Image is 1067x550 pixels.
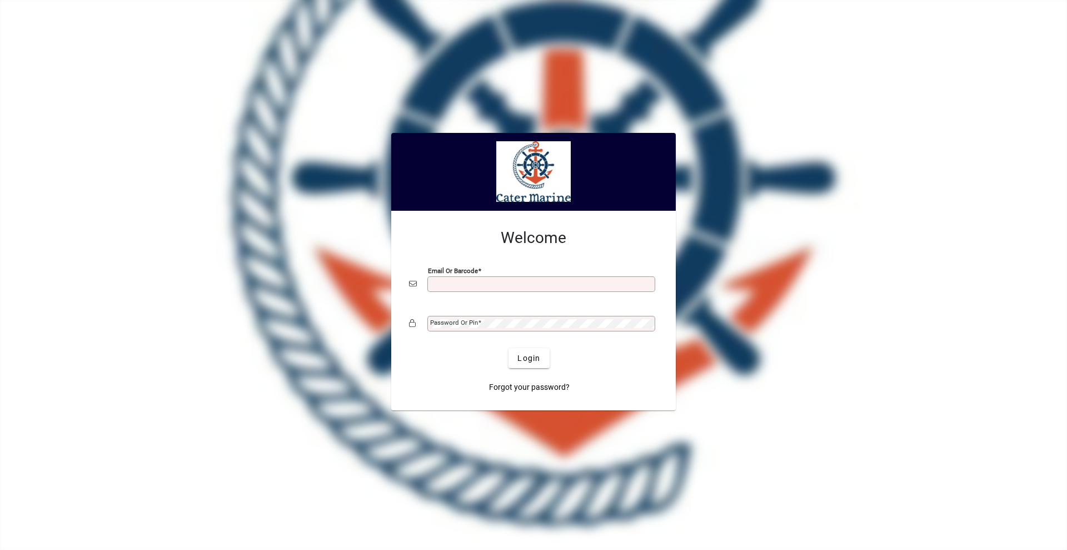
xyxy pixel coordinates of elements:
[409,229,658,247] h2: Welcome
[428,267,478,275] mat-label: Email or Barcode
[430,319,478,326] mat-label: Password or Pin
[508,348,549,368] button: Login
[485,377,574,397] a: Forgot your password?
[517,353,540,364] span: Login
[489,381,570,393] span: Forgot your password?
